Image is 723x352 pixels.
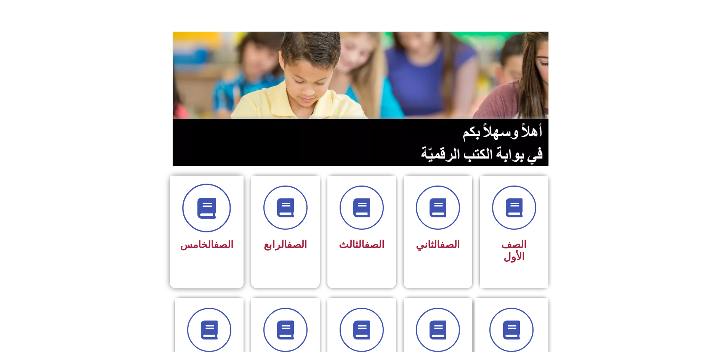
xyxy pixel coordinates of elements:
a: الصف [364,238,385,251]
span: الخامس [180,239,233,250]
a: الصف [214,239,233,250]
a: الصف [287,238,307,251]
span: الرابع [264,238,307,251]
a: الصف [440,238,460,251]
span: الثاني [416,238,460,251]
span: الصف الأول [501,238,527,263]
span: الثالث [339,238,385,251]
